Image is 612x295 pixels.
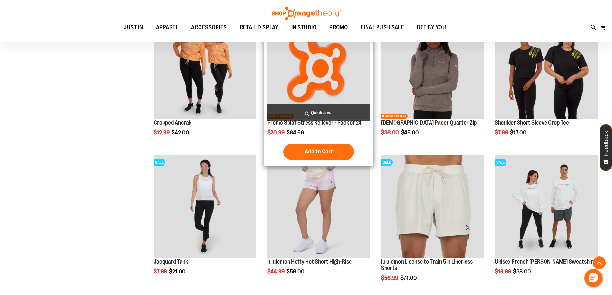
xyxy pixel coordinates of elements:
[267,104,370,121] a: Quickview
[417,20,446,35] span: OTF BY YOU
[381,155,484,258] img: lululemon License to Train 5in Linerless Shorts
[495,258,595,265] a: Unisex French [PERSON_NAME] Sweatshirt
[267,119,362,126] a: Promo Splat Stress Reliever - Pack of 24
[495,155,598,259] a: Unisex French Terry Crewneck Sweatshirt primary imageSALE
[381,129,400,136] span: $36.00
[510,129,528,136] span: $17.00
[154,16,256,120] a: Cropped Anorak primary imageSALE
[185,20,233,35] a: ACCESSORIES
[154,155,256,259] a: Front view of Jacquard TankSALE
[492,152,601,291] div: product
[593,256,606,269] button: Back To Top
[495,16,598,120] a: Product image for Shoulder Short Sleeve Crop TeeSALE
[305,148,333,155] span: Add to Cart
[154,258,188,265] a: Jacquard Tank
[361,20,404,35] span: FINAL PUSH SALE
[381,258,473,271] a: lululemon License to Train 5in Linerless Shorts
[150,152,260,291] div: product
[264,13,373,166] div: product
[150,13,260,152] div: product
[381,155,484,259] a: lululemon License to Train 5in Linerless ShortsSALE
[329,20,348,35] span: PROMO
[233,20,285,35] a: RETAIL DISPLAY
[154,159,165,166] span: SALE
[240,20,279,35] span: RETAIL DISPLAY
[492,13,601,152] div: product
[154,16,256,119] img: Cropped Anorak primary image
[154,119,191,126] a: Cropped Anorak
[381,275,399,281] span: $56.99
[267,155,370,258] img: lululemon Hotty Hot Short High-Rise
[354,20,411,35] a: FINAL PUSH SALE
[584,269,602,287] button: Hello, have a question? Let’s chat.
[154,129,171,136] span: $12.99
[285,20,323,35] a: IN STUDIO
[267,16,370,120] a: Product image for Splat Stress Reliever - Pack of 24SALENETWORK EXCLUSIVE
[401,129,420,136] span: $45.00
[381,16,484,120] a: Product image for Ladies Pacer Quarter ZipSALENETWORK EXCLUSIVE
[513,268,532,275] span: $38.00
[381,119,477,126] a: [DEMOGRAPHIC_DATA] Pacer Quarter Zip
[264,152,373,291] div: product
[267,155,370,259] a: lululemon Hotty Hot Short High-RiseSALE
[381,114,408,119] span: NETWORK EXCLUSIVE
[287,268,306,275] span: $56.00
[378,13,487,152] div: product
[495,16,598,119] img: Product image for Shoulder Short Sleeve Crop Tee
[291,20,317,35] span: IN STUDIO
[381,16,484,119] img: Product image for Ladies Pacer Quarter Zip
[124,20,143,35] span: JUST IN
[495,268,512,275] span: $16.99
[400,275,418,281] span: $71.00
[117,20,150,35] a: JUST IN
[495,155,598,258] img: Unisex French Terry Crewneck Sweatshirt primary image
[495,119,569,126] a: Shoulder Short Sleeve Crop Tee
[154,155,256,258] img: Front view of Jacquard Tank
[287,129,305,136] span: $64.56
[156,20,179,35] span: APPAREL
[150,20,185,35] a: APPAREL
[271,7,341,20] img: Shop Orangetheory
[267,268,286,275] span: $44.99
[169,268,187,275] span: $21.00
[283,144,354,160] button: Add to Cart
[603,131,609,156] span: Feedback
[410,20,452,35] a: OTF BY YOU
[600,124,612,171] button: Feedback - Show survey
[495,159,506,166] span: SALE
[172,129,190,136] span: $42.00
[323,20,354,35] a: PROMO
[154,268,168,275] span: $7.99
[267,16,370,119] img: Product image for Splat Stress Reliever - Pack of 24
[267,129,286,136] span: $20.99
[381,159,393,166] span: SALE
[191,20,227,35] span: ACCESSORIES
[495,129,509,136] span: $7.99
[267,258,352,265] a: lululemon Hotty Hot Short High-Rise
